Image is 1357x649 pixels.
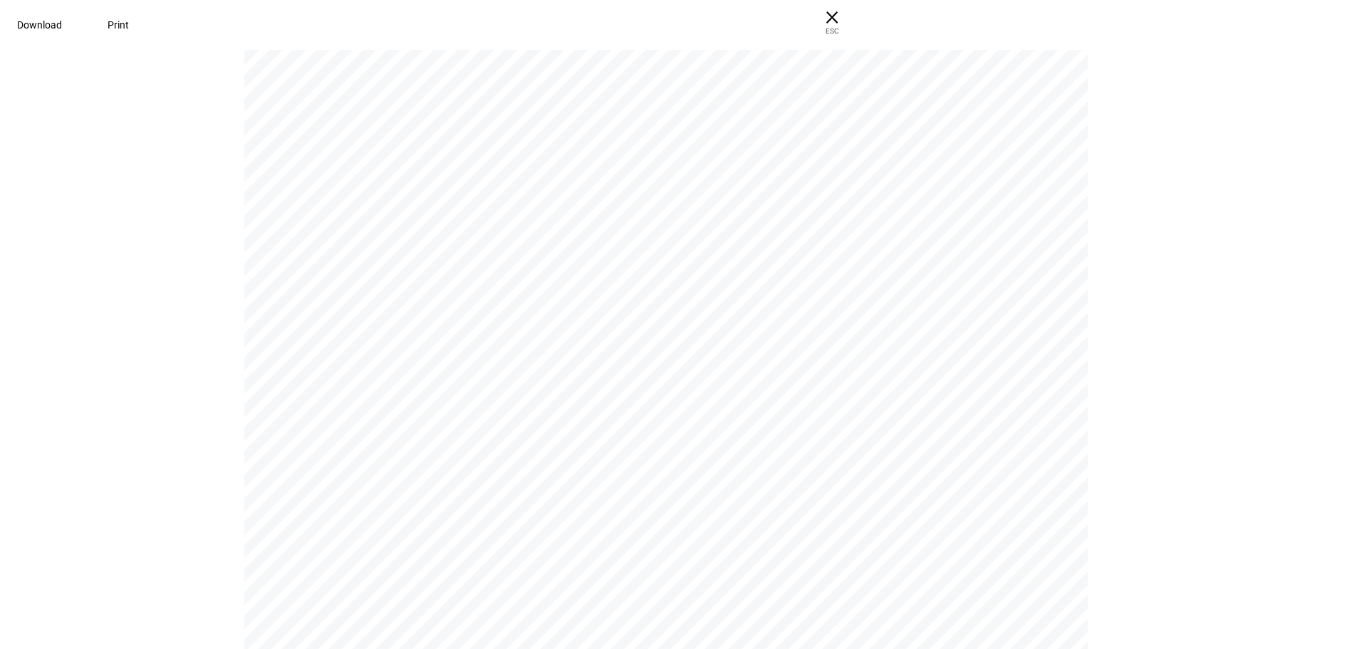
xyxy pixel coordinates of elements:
[108,19,129,31] span: Print
[592,207,933,228] span: [PERSON_NAME] [PERSON_NAME]
[809,16,855,36] span: ESC
[17,19,62,31] span: Download
[90,11,146,39] button: Print
[509,249,1200,291] span: [PERSON_NAME] [PERSON_NAME]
